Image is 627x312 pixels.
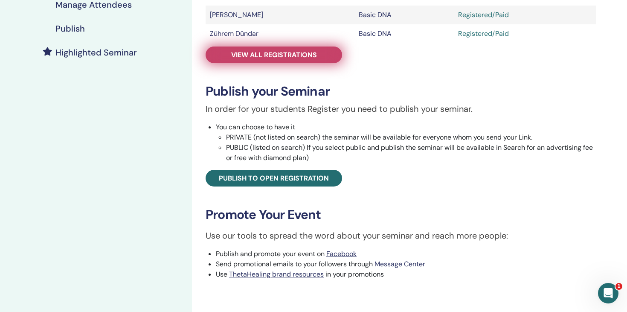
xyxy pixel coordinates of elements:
[216,269,596,280] li: Use in your promotions
[615,283,622,290] span: 1
[216,122,596,163] li: You can choose to have it
[206,47,342,63] a: View all registrations
[206,102,596,115] p: In order for your students Register you need to publish your seminar.
[206,229,596,242] p: Use our tools to spread the word about your seminar and reach more people:
[206,6,354,24] td: [PERSON_NAME]
[206,207,596,222] h3: Promote Your Event
[226,143,596,163] li: PUBLIC (listed on search) If you select public and publish the seminar will be available in Searc...
[55,47,137,58] h4: Highlighted Seminar
[206,170,342,187] a: Publish to open registration
[216,249,596,259] li: Publish and promote your event on
[206,84,596,99] h3: Publish your Seminar
[226,132,596,143] li: PRIVATE (not listed on search) the seminar will be available for everyone whom you send your Link.
[326,249,357,258] a: Facebook
[458,29,592,39] div: Registered/Paid
[219,174,329,183] span: Publish to open registration
[216,259,596,269] li: Send promotional emails to your followers through
[229,270,324,279] a: ThetaHealing brand resources
[354,24,454,43] td: Basic DNA
[598,283,618,303] iframe: Intercom live chat
[231,50,317,59] span: View all registrations
[354,6,454,24] td: Basic DNA
[374,260,425,268] a: Message Center
[206,24,354,43] td: Zührem Dündar
[458,10,592,20] div: Registered/Paid
[55,23,85,34] h4: Publish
